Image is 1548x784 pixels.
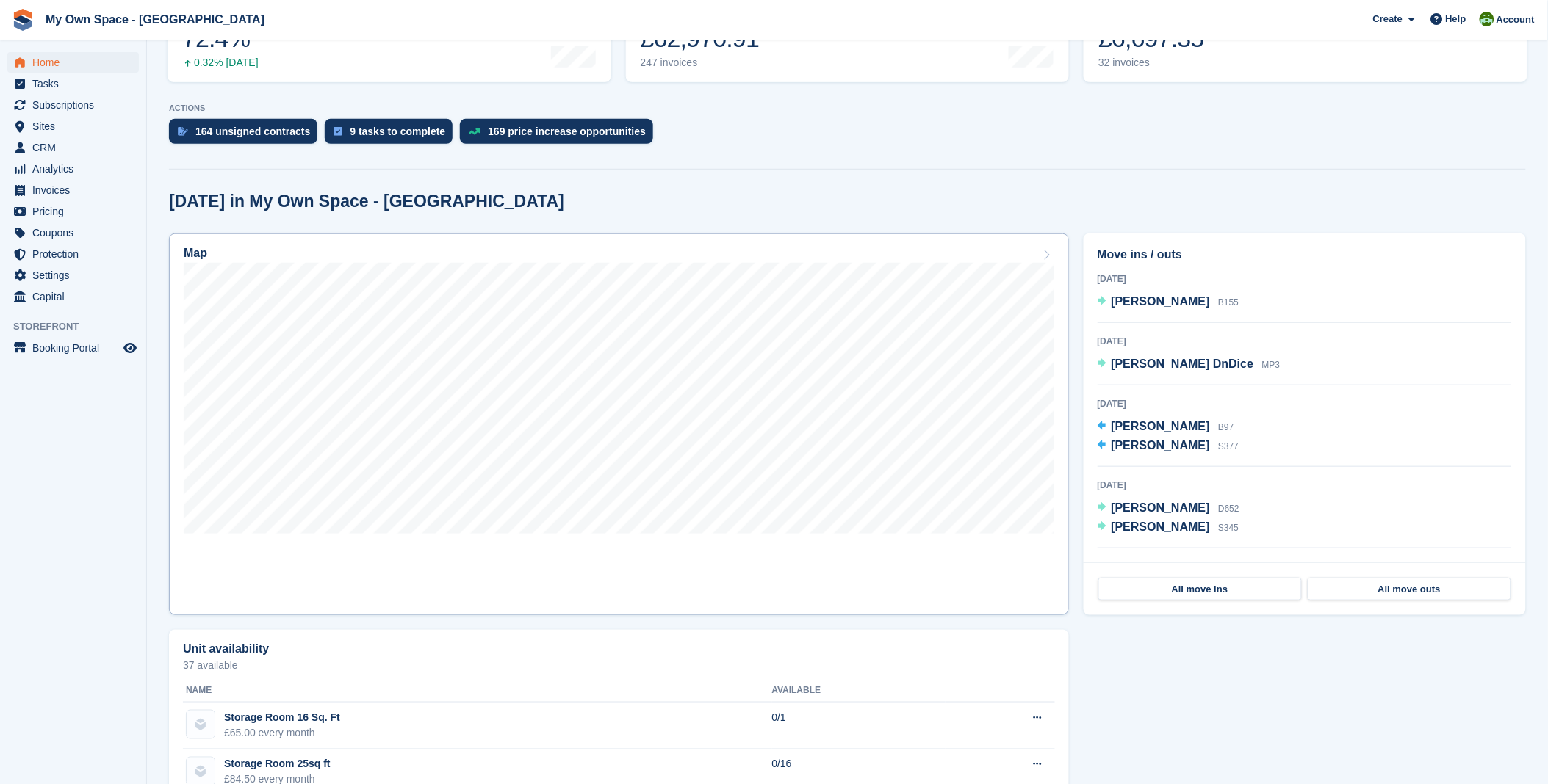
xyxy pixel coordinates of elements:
span: CRM [32,137,120,158]
div: 247 invoices [641,57,760,69]
a: Map [169,233,1069,615]
span: [PERSON_NAME] [1112,439,1210,451]
h2: [DATE] in My Own Space - [GEOGRAPHIC_DATA] [169,192,564,211]
a: [PERSON_NAME] DnDice MP3 [1098,355,1281,374]
img: contract_signature_icon-13c848040528278c33f63329250d36e43548de30e8caae1d1a13099fd9432cc5.svg [178,127,188,136]
div: Storage Room 25sq ft [224,757,331,772]
span: Booking Portal [32,338,120,358]
h2: Move ins / outs [1098,246,1512,264]
a: menu [7,73,139,94]
a: menu [7,52,139,73]
a: menu [7,180,139,200]
div: [DATE] [1098,397,1512,410]
span: Sites [32,116,120,137]
div: [DATE] [1098,479,1512,492]
a: [PERSON_NAME] B97 [1098,418,1234,437]
span: Pricing [32,201,120,222]
div: £65.00 every month [224,725,340,741]
span: Invoices [32,180,120,200]
img: task-75834270c22a3079a89374b754ae025e5fb1db73e45f91037f5363f120a921f8.svg [334,127,342,136]
span: Settings [32,265,120,286]
th: Name [183,679,772,703]
img: Keely [1480,12,1494,26]
span: D652 [1218,504,1239,514]
a: All move ins [1098,578,1302,601]
span: Home [32,52,120,73]
span: Coupons [32,222,120,243]
a: menu [7,338,139,358]
span: Account [1497,12,1535,27]
th: Available [772,679,946,703]
a: menu [7,244,139,264]
span: MP3 [1262,360,1281,370]
a: menu [7,201,139,222]
a: menu [7,286,139,307]
span: B155 [1218,297,1239,308]
span: Protection [32,244,120,264]
span: Storefront [13,319,146,334]
div: [DATE] [1098,560,1512,573]
span: S377 [1218,441,1239,451]
a: [PERSON_NAME] S377 [1098,437,1239,456]
span: [PERSON_NAME] [1112,501,1210,514]
a: Preview store [121,339,139,357]
div: 169 price increase opportunities [488,126,646,137]
a: menu [7,265,139,286]
span: S345 [1218,523,1239,533]
a: 164 unsigned contracts [169,119,325,151]
a: 169 price increase opportunities [460,119,660,151]
span: Analytics [32,159,120,179]
a: 9 tasks to complete [325,119,460,151]
div: [DATE] [1098,335,1512,348]
span: [PERSON_NAME] DnDice [1112,357,1254,370]
a: My Own Space - [GEOGRAPHIC_DATA] [40,7,270,32]
span: [PERSON_NAME] [1112,520,1210,533]
a: [PERSON_NAME] S345 [1098,518,1239,537]
span: [PERSON_NAME] [1112,420,1210,432]
p: ACTIONS [169,104,1526,113]
span: Capital [32,286,120,307]
a: menu [7,95,139,115]
span: Subscriptions [32,95,120,115]
h2: Map [184,247,207,260]
img: price_increase_opportunities-93ffe204e8149a01c8c9dc8f82e8f89637d9d84a8eef4429ea346261dce0b2c0.svg [469,128,480,135]
span: B97 [1218,422,1234,432]
div: 9 tasks to complete [350,126,445,137]
div: [DATE] [1098,272,1512,286]
span: Help [1446,12,1466,26]
p: 37 available [183,660,1055,670]
div: 164 unsigned contracts [195,126,310,137]
a: menu [7,222,139,243]
img: blank-unit-type-icon-ffbac7b88ba66c5e286b0e438baccc4b9c83835d4c34f86887a83fc20ec27e7b.svg [187,711,215,738]
span: Tasks [32,73,120,94]
a: menu [7,159,139,179]
a: [PERSON_NAME] B155 [1098,293,1239,312]
a: All move outs [1308,578,1511,601]
a: menu [7,116,139,137]
a: menu [7,137,139,158]
a: [PERSON_NAME] D652 [1098,499,1239,518]
div: 0.32% [DATE] [182,57,259,69]
div: 32 invoices [1098,57,1204,69]
h2: Unit availability [183,642,269,656]
td: 0/1 [772,703,946,749]
img: stora-icon-8386f47178a22dfd0bd8f6a31ec36ba5ce8667c1dd55bd0f319d3a0aa187defe.svg [12,9,34,31]
span: Create [1373,12,1403,26]
div: Storage Room 16 Sq. Ft [224,710,340,725]
span: [PERSON_NAME] [1112,295,1210,308]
